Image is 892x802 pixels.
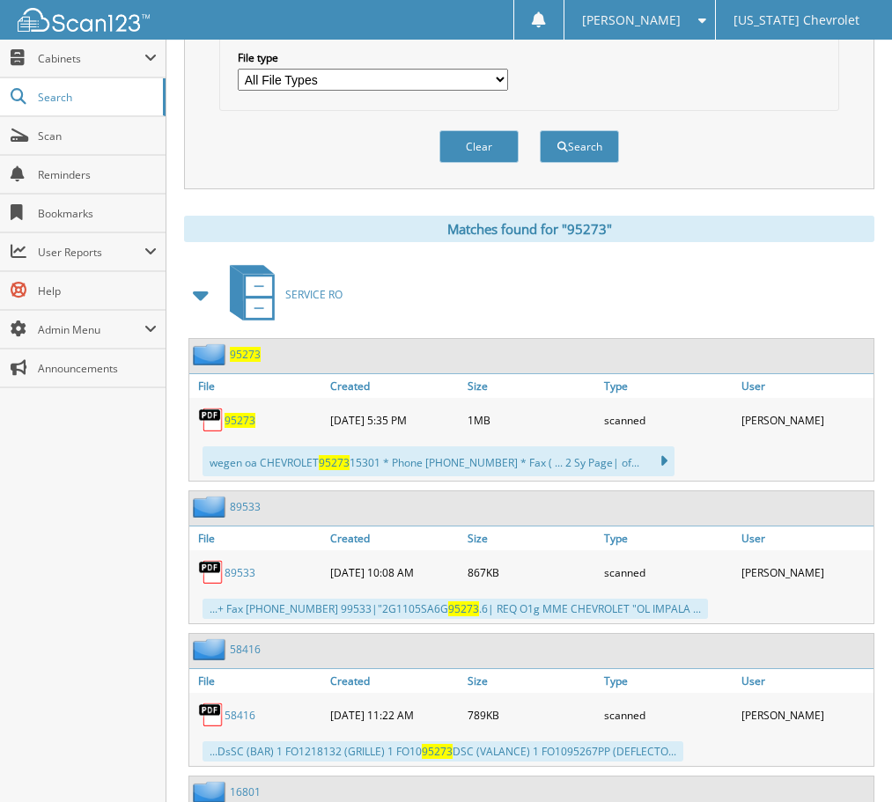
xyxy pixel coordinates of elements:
[582,15,681,26] span: [PERSON_NAME]
[600,402,736,438] div: scanned
[18,8,150,32] img: scan123-logo-white.svg
[600,669,736,693] a: Type
[326,402,462,438] div: [DATE] 5:35 PM
[203,599,708,619] div: ...+ Fax [PHONE_NUMBER] 99533|"2G1105SA6G .6| REQ O1g MME CHEVROLET "OL IMPALA ...
[38,361,157,376] span: Announcements
[38,167,157,182] span: Reminders
[448,601,479,616] span: 95273
[184,216,874,242] div: Matches found for "95273"
[38,90,154,105] span: Search
[219,260,343,329] a: SERVICE RO
[38,245,144,260] span: User Reports
[230,642,261,657] a: 58416
[600,697,736,732] div: scanned
[737,555,874,590] div: [PERSON_NAME]
[230,347,261,362] a: 95273
[193,638,230,660] img: folder2.png
[198,702,225,728] img: PDF.png
[230,784,261,799] a: 16801
[189,374,326,398] a: File
[198,559,225,585] img: PDF.png
[600,374,736,398] a: Type
[326,555,462,590] div: [DATE] 10:08 AM
[326,697,462,732] div: [DATE] 11:22 AM
[319,455,350,470] span: 95273
[463,526,600,550] a: Size
[38,206,157,221] span: Bookmarks
[463,402,600,438] div: 1MB
[600,555,736,590] div: scanned
[38,129,157,143] span: Scan
[225,413,255,428] a: 95273
[439,130,519,163] button: Clear
[326,374,462,398] a: Created
[422,744,453,759] span: 95273
[463,555,600,590] div: 867KB
[203,446,675,476] div: wegen oa CHEVROLET 15301 * Phone [PHONE_NUMBER] * Fax ( ... 2 Sy Page| of...
[189,526,326,550] a: File
[285,287,343,302] span: SERVICE RO
[600,526,736,550] a: Type
[463,374,600,398] a: Size
[230,499,261,514] a: 89533
[326,669,462,693] a: Created
[38,283,157,298] span: Help
[225,708,255,723] a: 58416
[540,130,619,163] button: Search
[326,526,462,550] a: Created
[737,402,874,438] div: [PERSON_NAME]
[737,374,874,398] a: User
[38,322,144,337] span: Admin Menu
[734,15,859,26] span: [US_STATE] Chevrolet
[737,669,874,693] a: User
[193,496,230,518] img: folder2.png
[198,407,225,433] img: PDF.png
[463,669,600,693] a: Size
[238,50,508,65] label: File type
[203,741,683,762] div: ...DsSC (BAR) 1 FO1218132 (GRILLE) 1 FO10 DSC (VALANCE) 1 FO1095267PP (DEFLECTO...
[804,717,892,802] iframe: Chat Widget
[463,697,600,732] div: 789KB
[737,526,874,550] a: User
[193,343,230,365] img: folder2.png
[189,669,326,693] a: File
[737,697,874,732] div: [PERSON_NAME]
[225,565,255,580] a: 89533
[38,51,144,66] span: Cabinets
